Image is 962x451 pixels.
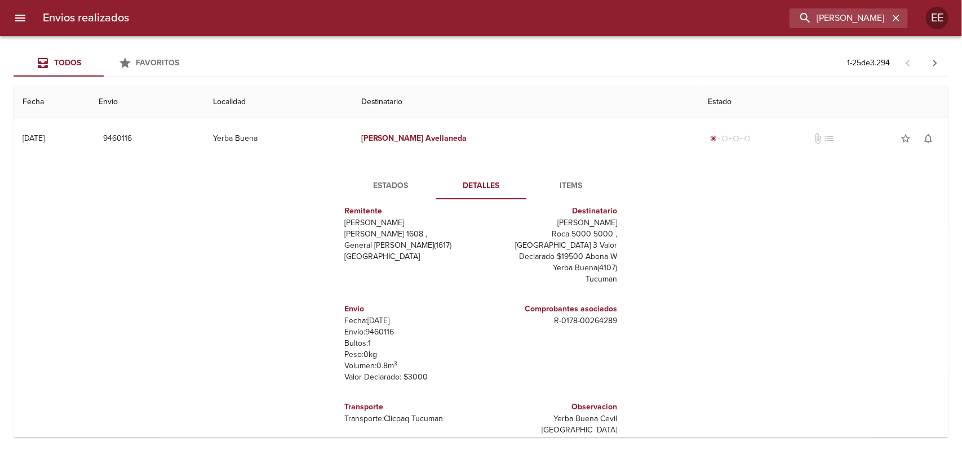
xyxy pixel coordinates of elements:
p: [PERSON_NAME] 1608 , [345,229,477,240]
h6: Destinatario [486,205,618,217]
span: Estados [353,179,429,193]
p: [GEOGRAPHIC_DATA] [345,251,477,262]
span: Detalles [443,179,520,193]
th: Fecha [14,86,90,118]
span: radio_button_unchecked [721,135,728,142]
td: Yerba Buena [204,118,352,159]
span: Pagina anterior [894,57,921,68]
span: star_border [900,133,911,144]
span: No tiene pedido asociado [824,133,835,144]
div: Tabs detalle de guia [346,172,617,199]
p: Bultos: 1 [345,338,477,349]
th: Estado [699,86,948,118]
div: Generado [708,133,753,144]
button: Activar notificaciones [917,127,939,150]
th: Destinatario [352,86,699,118]
span: Favoritos [136,58,180,68]
span: Pagina siguiente [921,50,948,77]
p: 1 - 25 de 3.294 [847,57,890,69]
span: 9460116 [103,132,132,146]
th: Envio [90,86,203,118]
h6: Envio [345,303,477,315]
p: R - 0178 - 00264289 [486,315,618,327]
p: [PERSON_NAME] [486,217,618,229]
em: [PERSON_NAME] [361,133,424,143]
span: radio_button_unchecked [744,135,751,142]
p: Valor Declarado: $ 3000 [345,372,477,383]
p: Yerba Buena ( 4107 ) [486,262,618,274]
h6: Comprobantes asociados [486,303,618,315]
input: buscar [790,8,889,28]
span: radio_button_unchecked [733,135,739,142]
h6: Transporte [345,401,477,413]
p: Transporte: Clicpaq Tucuman [345,413,477,425]
p: Envío: 9460116 [345,327,477,338]
span: radio_button_checked [710,135,717,142]
span: No tiene documentos adjuntos [813,133,824,144]
sup: 3 [394,360,398,367]
button: menu [7,5,34,32]
button: 9460116 [99,128,136,149]
h6: Envios realizados [43,9,129,27]
h6: Observacion [486,401,618,413]
div: EE [926,7,948,29]
p: Yerba Buena Cevil [GEOGRAPHIC_DATA] [486,413,618,436]
em: Avellaneda [425,133,467,143]
h6: Remitente [345,205,477,217]
p: Fecha: [DATE] [345,315,477,327]
span: Todos [54,58,81,68]
div: Abrir información de usuario [926,7,948,29]
p: Roca 5000 5000 , [GEOGRAPHIC_DATA] 3 Valor Declarado $19500 Abona W [486,229,618,262]
th: Localidad [204,86,352,118]
span: notifications_none [923,133,934,144]
p: General [PERSON_NAME] ( 1617 ) [345,240,477,251]
p: Tucuman [486,274,618,285]
span: Items [533,179,610,193]
button: Agregar a favoritos [894,127,917,150]
div: Tabs Envios [14,50,194,77]
div: [DATE] [23,133,45,143]
p: Volumen: 0.8 m [345,360,477,372]
p: [PERSON_NAME] [345,217,477,229]
p: Peso: 0 kg [345,349,477,360]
